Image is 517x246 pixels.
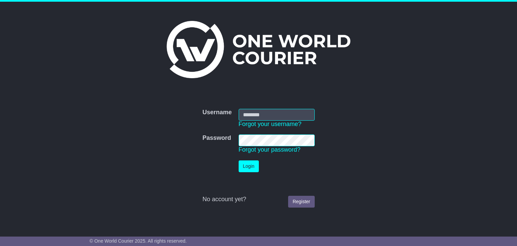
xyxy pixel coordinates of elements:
[239,160,259,172] button: Login
[288,196,314,208] a: Register
[202,196,314,203] div: No account yet?
[239,121,302,127] a: Forgot your username?
[239,146,301,153] a: Forgot your password?
[202,134,231,142] label: Password
[202,109,232,116] label: Username
[90,238,187,244] span: © One World Courier 2025. All rights reserved.
[167,21,350,78] img: One World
